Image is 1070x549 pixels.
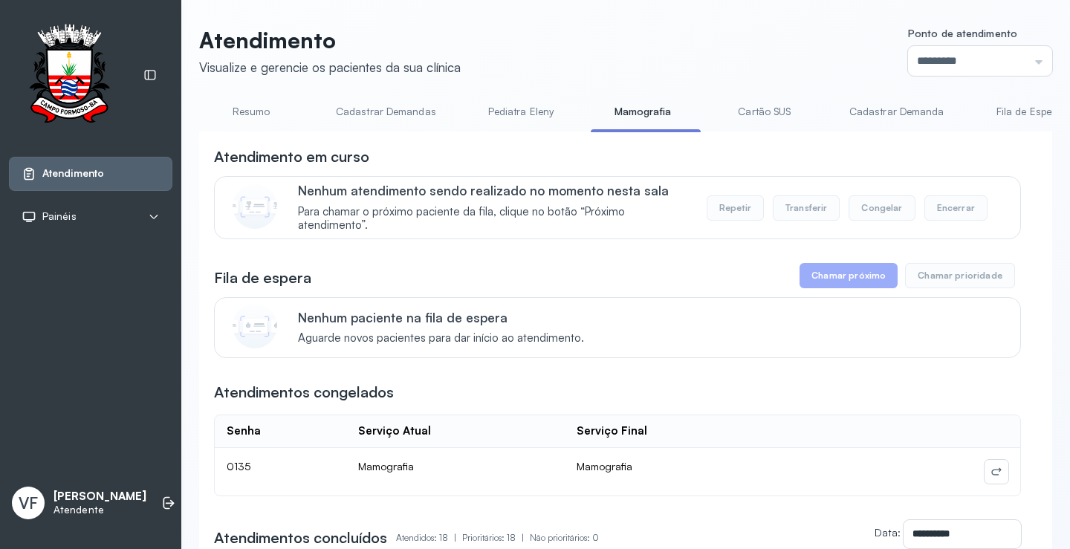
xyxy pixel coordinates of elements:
p: Atendidos: 18 [396,527,462,548]
button: Chamar próximo [800,263,898,288]
p: Atendimento [199,27,461,53]
div: Senha [227,424,261,438]
span: Painéis [42,210,77,223]
h3: Atendimentos concluídos [214,527,387,548]
span: | [522,532,524,543]
div: Serviço Final [577,424,647,438]
p: Nenhum atendimento sendo realizado no momento nesta sala [298,183,691,198]
span: 0135 [227,460,250,472]
img: Logotipo do estabelecimento [16,24,123,127]
span: Atendimento [42,167,104,180]
a: Cadastrar Demanda [834,100,959,124]
button: Congelar [849,195,915,221]
a: Atendimento [22,166,160,181]
a: Cadastrar Demandas [321,100,451,124]
span: Aguarde novos pacientes para dar início ao atendimento. [298,331,584,345]
h3: Fila de espera [214,267,311,288]
img: Imagem de CalloutCard [233,304,277,348]
a: Pediatra Eleny [469,100,573,124]
span: Para chamar o próximo paciente da fila, clique no botão “Próximo atendimento”. [298,205,691,233]
p: Não prioritários: 0 [530,527,599,548]
img: Imagem de CalloutCard [233,184,277,229]
div: Visualize e gerencie os pacientes da sua clínica [199,59,461,75]
p: Prioritários: 18 [462,527,530,548]
h3: Atendimento em curso [214,146,369,167]
div: Mamografia [358,460,553,473]
button: Encerrar [924,195,988,221]
button: Chamar prioridade [905,263,1015,288]
a: Cartão SUS [713,100,817,124]
p: [PERSON_NAME] [53,490,146,504]
span: Mamografia [577,460,632,472]
span: Ponto de atendimento [908,27,1017,39]
label: Data: [875,526,901,539]
button: Transferir [773,195,840,221]
p: Nenhum paciente na fila de espera [298,310,584,325]
button: Repetir [707,195,764,221]
a: Mamografia [591,100,695,124]
div: Serviço Atual [358,424,431,438]
p: Atendente [53,504,146,516]
h3: Atendimentos congelados [214,382,394,403]
a: Resumo [199,100,303,124]
span: | [454,532,456,543]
